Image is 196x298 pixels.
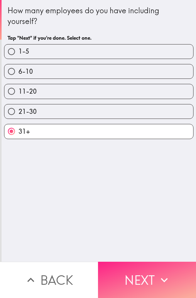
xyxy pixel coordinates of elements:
[19,87,37,96] span: 11-20
[4,44,193,59] button: 1-5
[4,124,193,138] button: 31+
[8,34,190,41] h6: Tap "Next" if you're done. Select one.
[19,107,37,116] span: 21-30
[4,64,193,79] button: 6-10
[4,104,193,119] button: 21-30
[19,127,30,136] span: 31+
[19,67,33,76] span: 6-10
[4,84,193,98] button: 11-20
[8,5,190,26] div: How many employees do you have including yourself?
[98,262,196,298] button: Next
[19,47,29,56] span: 1-5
